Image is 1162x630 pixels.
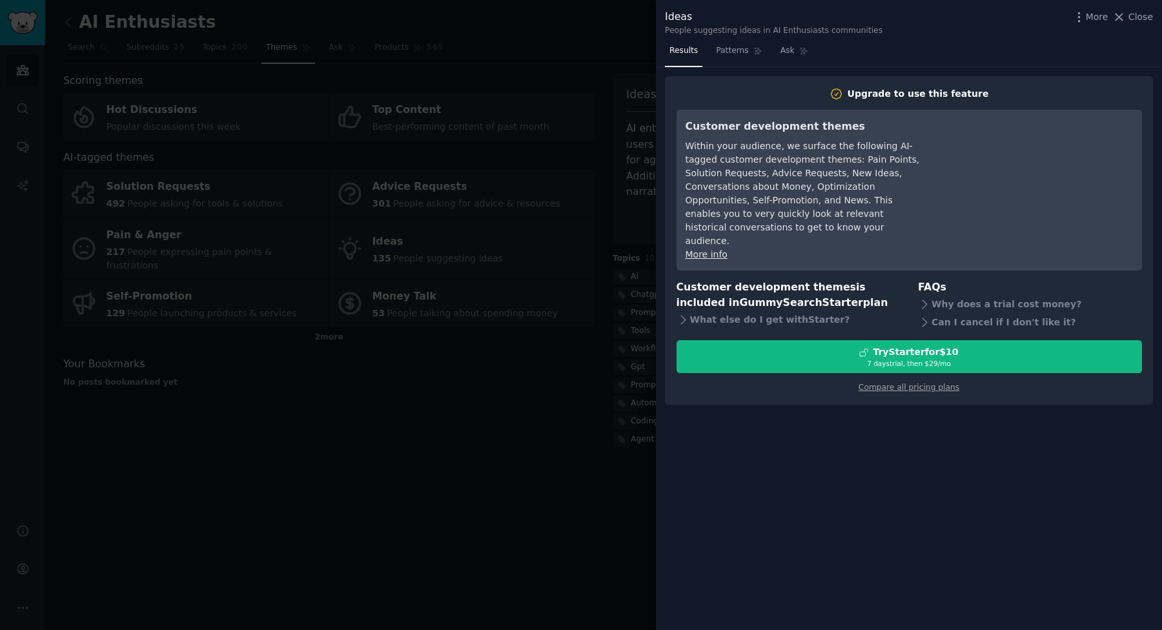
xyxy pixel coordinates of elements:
[739,296,862,309] span: GummySearch Starter
[776,41,813,67] a: Ask
[677,359,1141,368] div: 7 days trial, then $ 29 /mo
[669,45,698,57] span: Results
[665,25,882,37] div: People suggesting ideas in AI Enthusiasts communities
[665,9,882,25] div: Ideas
[918,313,1142,331] div: Can I cancel if I don't like it?
[686,249,728,259] a: More info
[1112,10,1153,24] button: Close
[677,279,901,311] h3: Customer development themes is included in plan
[716,45,748,57] span: Patterns
[939,119,1133,216] iframe: YouTube video player
[686,139,921,248] div: Within your audience, we surface the following AI-tagged customer development themes: Pain Points...
[873,345,958,359] div: Try Starter for $10
[1072,10,1108,24] button: More
[665,41,702,67] a: Results
[686,119,921,135] h3: Customer development themes
[780,45,795,57] span: Ask
[1128,10,1153,24] span: Close
[1086,10,1108,24] span: More
[677,311,901,329] div: What else do I get with Starter ?
[918,295,1142,313] div: Why does a trial cost money?
[848,87,989,101] div: Upgrade to use this feature
[677,340,1142,373] button: TryStarterfor$107 daystrial, then $29/mo
[711,41,766,67] a: Patterns
[859,383,959,392] a: Compare all pricing plans
[918,279,1142,296] h3: FAQs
